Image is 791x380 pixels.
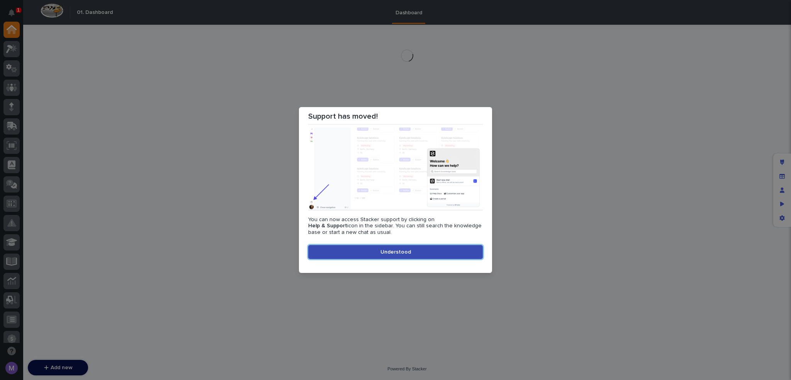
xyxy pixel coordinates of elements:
[380,249,411,255] span: Understood
[308,128,483,236] div: You can now access Stacker support by clicking on icon in the sidebar. You can still search the k...
[308,112,378,121] p: Support has moved!
[308,128,483,210] img: Illustration showing the new Help & Support icon location
[308,223,347,228] strong: Help & Support
[308,245,483,259] button: Understood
